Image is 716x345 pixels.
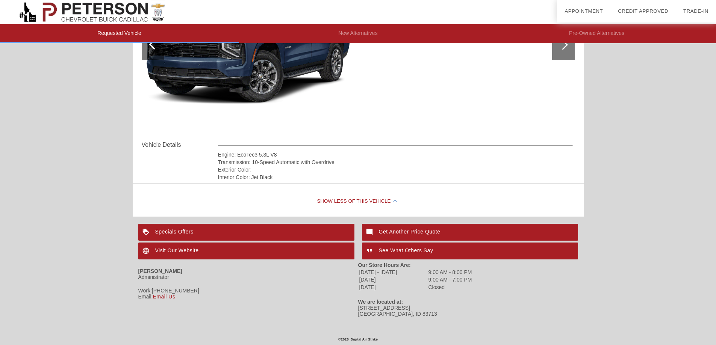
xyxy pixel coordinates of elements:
a: Get Another Price Quote [362,224,578,241]
a: Trade-In [683,8,708,14]
a: See What Others Say [362,243,578,259]
img: ic_format_quote_white_24dp_2x.png [362,243,379,259]
a: Appointment [565,8,603,14]
div: Engine: EcoTec3 5.3L V8 [218,151,573,158]
div: Vehicle Details [142,140,218,149]
div: Work: [138,288,358,294]
img: ic_loyalty_white_24dp_2x.png [138,224,155,241]
td: 9:00 AM - 7:00 PM [428,276,472,283]
td: [DATE] [359,284,427,291]
td: 9:00 AM - 8:00 PM [428,269,472,276]
div: [STREET_ADDRESS] [GEOGRAPHIC_DATA], ID 83713 [358,305,578,317]
strong: We are located at: [358,299,403,305]
a: Credit Approved [618,8,668,14]
a: Specials Offers [138,224,354,241]
div: Email: [138,294,358,300]
a: Visit Our Website [138,243,354,259]
td: [DATE] - [DATE] [359,269,427,276]
div: Transmission: 10-Speed Automatic with Overdrive [218,158,573,166]
img: ic_mode_comment_white_24dp_2x.png [362,224,379,241]
div: Show Less of this Vehicle [133,187,584,217]
div: Exterior Color: [218,166,573,173]
li: Pre-Owned Alternatives [477,24,716,43]
td: Closed [428,284,472,291]
a: Email Us [153,294,175,300]
span: [PHONE_NUMBER] [152,288,199,294]
td: [DATE] [359,276,427,283]
img: ic_language_white_24dp_2x.png [138,243,155,259]
li: New Alternatives [239,24,477,43]
strong: Our Store Hours Are: [358,262,411,268]
div: Interior Color: Jet Black [218,173,573,181]
strong: [PERSON_NAME] [138,268,182,274]
div: Administrator [138,274,358,280]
